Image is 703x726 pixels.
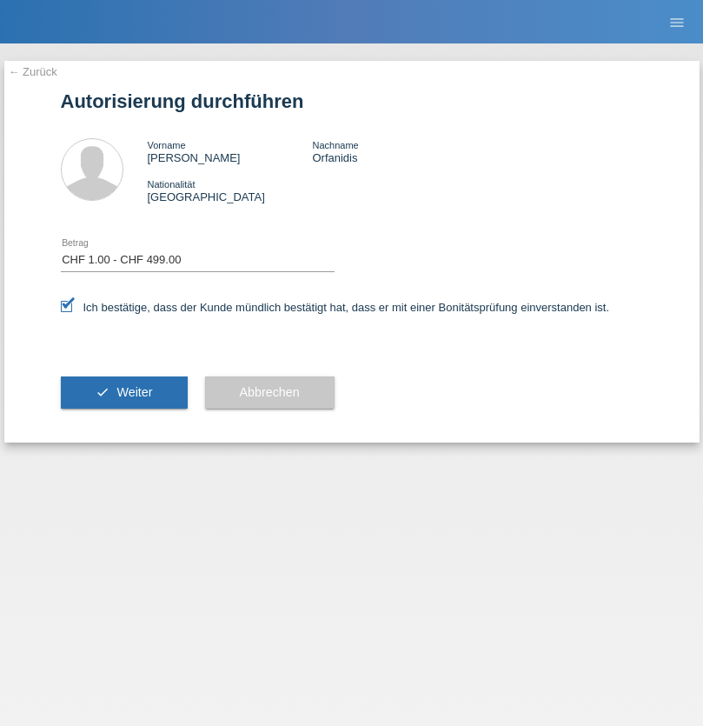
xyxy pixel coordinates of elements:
[668,14,686,31] i: menu
[61,376,188,410] button: check Weiter
[148,177,313,203] div: [GEOGRAPHIC_DATA]
[240,385,300,399] span: Abbrechen
[61,90,643,112] h1: Autorisierung durchführen
[148,140,186,150] span: Vorname
[312,140,358,150] span: Nachname
[312,138,477,164] div: Orfanidis
[116,385,152,399] span: Weiter
[9,65,57,78] a: ← Zurück
[148,179,196,190] span: Nationalität
[205,376,335,410] button: Abbrechen
[96,385,109,399] i: check
[148,138,313,164] div: [PERSON_NAME]
[61,301,610,314] label: Ich bestätige, dass der Kunde mündlich bestätigt hat, dass er mit einer Bonitätsprüfung einversta...
[660,17,694,27] a: menu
